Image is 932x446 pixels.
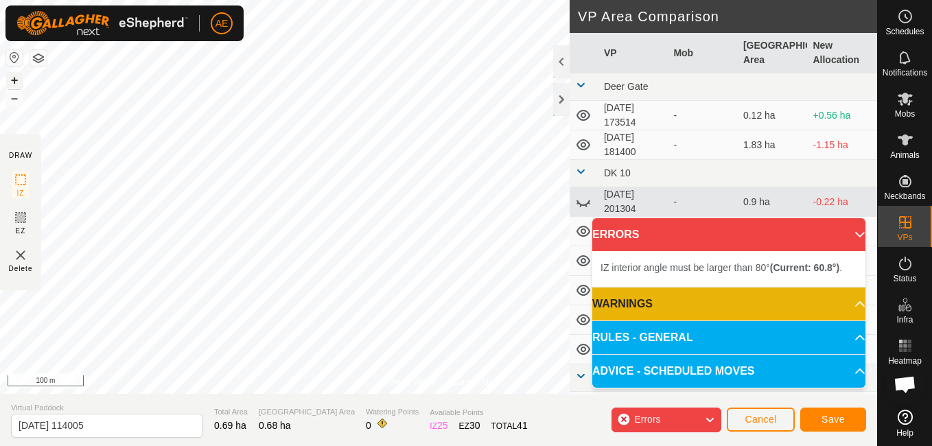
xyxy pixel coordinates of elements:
[807,187,877,217] td: -0.22 ha
[604,167,631,178] span: DK 10
[807,130,877,160] td: -1.15 ha
[592,321,865,354] p-accordion-header: RULES - GENERAL
[807,217,877,246] td: -0.69 ha
[592,218,865,251] p-accordion-header: ERRORS
[214,406,248,418] span: Total Area
[17,188,25,198] span: IZ
[896,429,913,437] span: Help
[598,217,668,246] td: [DATE] 201418
[601,262,842,273] span: IZ interior angle must be larger than 80° .
[16,11,188,36] img: Gallagher Logo
[491,419,528,433] div: TOTAL
[893,274,916,283] span: Status
[673,195,732,209] div: -
[259,406,355,418] span: [GEOGRAPHIC_DATA] Area
[890,151,920,159] span: Animals
[9,263,33,274] span: Delete
[673,108,732,123] div: -
[884,192,925,200] span: Neckbands
[592,329,693,346] span: RULES - GENERAL
[6,49,23,66] button: Reset Map
[738,130,808,160] td: 1.83 ha
[885,364,926,405] a: Open chat
[604,81,649,92] span: Deer Gate
[807,101,877,130] td: +0.56 ha
[384,376,436,388] a: Privacy Policy
[668,33,738,73] th: Mob
[727,408,795,432] button: Cancel
[883,69,927,77] span: Notifications
[738,187,808,217] td: 0.9 ha
[738,33,808,73] th: [GEOGRAPHIC_DATA] Area
[437,420,448,431] span: 25
[896,316,913,324] span: Infra
[452,376,493,388] a: Contact Us
[12,247,29,263] img: VP
[430,407,527,419] span: Available Points
[634,414,660,425] span: Errors
[459,419,480,433] div: EZ
[738,101,808,130] td: 0.12 ha
[30,50,47,67] button: Map Layers
[885,27,924,36] span: Schedules
[16,226,26,236] span: EZ
[9,150,32,161] div: DRAW
[366,406,419,418] span: Watering Points
[366,420,371,431] span: 0
[215,16,229,31] span: AE
[259,420,291,431] span: 0.68 ha
[897,233,912,242] span: VPs
[598,187,668,217] td: [DATE] 201304
[6,72,23,89] button: +
[807,392,877,421] td: -0.78 ha
[770,262,839,273] b: (Current: 60.8°)
[895,110,915,118] span: Mobs
[878,404,932,443] a: Help
[469,420,480,431] span: 30
[517,420,528,431] span: 41
[673,138,732,152] div: -
[598,101,668,130] td: [DATE] 173514
[598,130,668,160] td: [DATE] 181400
[745,414,777,425] span: Cancel
[738,217,808,246] td: 1.37 ha
[592,363,754,379] span: ADVICE - SCHEDULED MOVES
[592,287,865,320] p-accordion-header: WARNINGS
[738,392,808,421] td: 1.46 ha
[800,408,866,432] button: Save
[807,33,877,73] th: New Allocation
[6,90,23,106] button: –
[430,419,447,433] div: IZ
[592,296,653,312] span: WARNINGS
[578,8,877,25] h2: VP Area Comparison
[592,226,639,243] span: ERRORS
[822,414,845,425] span: Save
[214,420,246,431] span: 0.69 ha
[598,33,668,73] th: VP
[592,355,865,388] p-accordion-header: ADVICE - SCHEDULED MOVES
[888,357,922,365] span: Heatmap
[592,251,865,287] p-accordion-content: ERRORS
[598,392,668,421] td: [DATE] 170034
[11,402,203,414] span: Virtual Paddock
